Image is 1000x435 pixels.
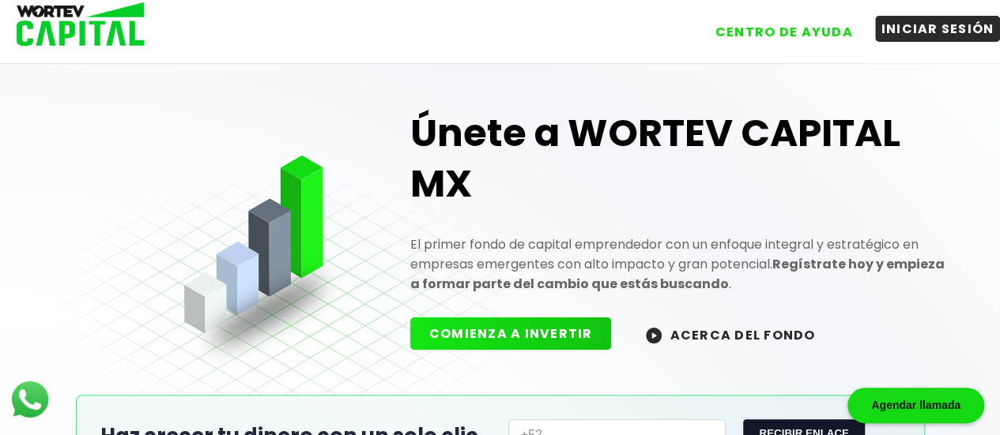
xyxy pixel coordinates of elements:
[410,255,945,293] strong: Regístrate hoy y empieza a formar parte del cambio que estás buscando
[410,317,612,350] button: COMIENZA A INVERTIR
[410,108,950,209] h1: Únete a WORTEV CAPITAL MX
[847,388,984,423] div: Agendar llamada
[709,19,859,45] button: CENTRO DE AYUDA
[693,7,859,45] a: CENTRO DE AYUDA
[8,377,52,422] img: logos_whatsapp-icon.242b2217.svg
[627,317,834,351] button: ACERCA DEL FONDO
[410,234,950,294] p: El primer fondo de capital emprendedor con un enfoque integral y estratégico en empresas emergent...
[410,324,628,343] a: COMIENZA A INVERTIR
[646,328,662,343] img: wortev-capital-acerca-del-fondo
